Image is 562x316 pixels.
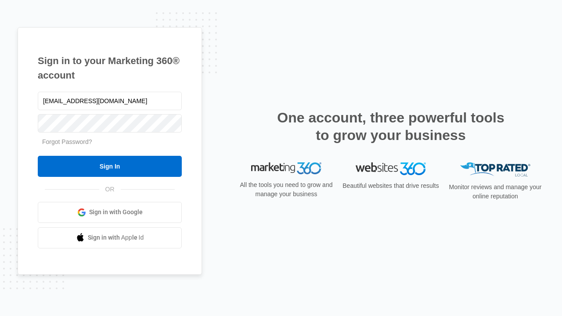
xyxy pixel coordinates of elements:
[38,227,182,248] a: Sign in with Apple Id
[342,181,440,190] p: Beautiful websites that drive results
[99,185,121,194] span: OR
[274,109,507,144] h2: One account, three powerful tools to grow your business
[88,233,144,242] span: Sign in with Apple Id
[38,202,182,223] a: Sign in with Google
[356,162,426,175] img: Websites 360
[38,54,182,83] h1: Sign in to your Marketing 360® account
[446,183,544,201] p: Monitor reviews and manage your online reputation
[42,138,92,145] a: Forgot Password?
[89,208,143,217] span: Sign in with Google
[38,156,182,177] input: Sign In
[251,162,321,175] img: Marketing 360
[237,180,335,199] p: All the tools you need to grow and manage your business
[460,162,530,177] img: Top Rated Local
[38,92,182,110] input: Email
